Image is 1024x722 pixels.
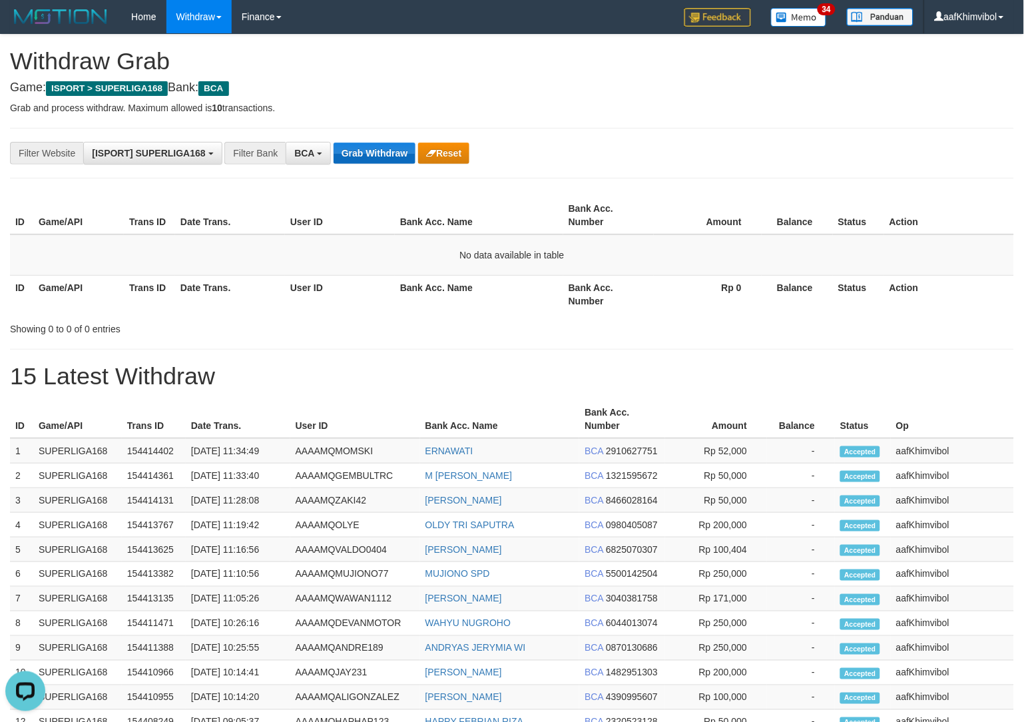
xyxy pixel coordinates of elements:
th: Bank Acc. Name [395,196,563,234]
td: [DATE] 10:26:16 [186,611,290,636]
td: aafKhimvibol [891,587,1014,611]
td: 6 [10,562,33,587]
td: - [767,661,835,685]
img: Button%20Memo.svg [771,8,827,27]
th: Trans ID [122,400,186,438]
span: BCA [585,446,603,456]
td: 154410966 [122,661,186,685]
td: aafKhimvibol [891,438,1014,464]
button: Reset [418,143,469,164]
td: aafKhimvibol [891,538,1014,562]
th: Op [891,400,1014,438]
td: AAAAMQJAY231 [290,661,420,685]
td: AAAAMQMUJIONO77 [290,562,420,587]
td: aafKhimvibol [891,611,1014,636]
span: BCA [585,569,603,579]
td: SUPERLIGA168 [33,513,122,538]
span: BCA [585,618,603,629]
span: Accepted [840,471,880,482]
span: BCA [294,148,314,159]
div: Filter Website [10,142,83,165]
td: aafKhimvibol [891,562,1014,587]
span: Copy 1482951303 to clipboard [606,667,658,678]
a: MUJIONO SPD [425,569,490,579]
td: 2 [10,464,33,488]
td: 154411388 [122,636,186,661]
td: SUPERLIGA168 [33,587,122,611]
td: Rp 250,000 [665,611,767,636]
td: Rp 50,000 [665,488,767,513]
img: MOTION_logo.png [10,7,111,27]
th: User ID [285,275,395,313]
span: Accepted [840,545,880,556]
td: 8 [10,611,33,636]
td: aafKhimvibol [891,513,1014,538]
td: Rp 100,404 [665,538,767,562]
td: AAAAMQOLYE [290,513,420,538]
th: User ID [285,196,395,234]
a: ANDRYAS JERYMIA WI [425,643,526,653]
td: AAAAMQGEMBULTRC [290,464,420,488]
td: - [767,562,835,587]
div: Showing 0 to 0 of 0 entries [10,317,417,336]
td: [DATE] 11:05:26 [186,587,290,611]
th: ID [10,275,33,313]
th: Status [833,196,884,234]
span: Accepted [840,496,880,507]
td: No data available in table [10,234,1014,276]
span: Copy 6825070307 to clipboard [606,544,658,555]
td: 3 [10,488,33,513]
th: Trans ID [124,196,175,234]
th: User ID [290,400,420,438]
th: Bank Acc. Number [579,400,665,438]
a: WAHYU NUGROHO [425,618,511,629]
th: Balance [762,196,833,234]
td: 1 [10,438,33,464]
span: Copy 8466028164 to clipboard [606,495,658,506]
span: BCA [585,643,603,653]
div: Filter Bank [224,142,286,165]
td: aafKhimvibol [891,661,1014,685]
td: AAAAMQZAKI42 [290,488,420,513]
a: [PERSON_NAME] [425,667,502,678]
td: [DATE] 11:16:56 [186,538,290,562]
td: 154413382 [122,562,186,587]
a: [PERSON_NAME] [425,593,502,604]
td: AAAAMQANDRE189 [290,636,420,661]
span: Accepted [840,520,880,532]
td: SUPERLIGA168 [33,685,122,710]
span: 34 [818,3,836,15]
button: Open LiveChat chat widget [5,5,45,45]
th: Bank Acc. Name [420,400,580,438]
td: SUPERLIGA168 [33,438,122,464]
td: Rp 52,000 [665,438,767,464]
th: Amount [654,196,762,234]
td: 154413767 [122,513,186,538]
span: Copy 4390995607 to clipboard [606,692,658,703]
a: [PERSON_NAME] [425,495,502,506]
h1: Withdraw Grab [10,48,1014,75]
span: ISPORT > SUPERLIGA168 [46,81,168,96]
td: SUPERLIGA168 [33,611,122,636]
td: 154411471 [122,611,186,636]
td: aafKhimvibol [891,464,1014,488]
td: [DATE] 10:14:20 [186,685,290,710]
td: SUPERLIGA168 [33,562,122,587]
img: Feedback.jpg [684,8,751,27]
span: BCA [585,520,603,530]
th: Date Trans. [175,196,285,234]
td: 9 [10,636,33,661]
span: BCA [198,81,228,96]
td: - [767,636,835,661]
td: [DATE] 11:28:08 [186,488,290,513]
th: Bank Acc. Name [395,275,563,313]
td: 7 [10,587,33,611]
td: 154414402 [122,438,186,464]
img: panduan.png [847,8,913,26]
td: - [767,611,835,636]
td: SUPERLIGA168 [33,636,122,661]
th: Status [833,275,884,313]
span: BCA [585,692,603,703]
th: Action [884,275,1014,313]
td: Rp 100,000 [665,685,767,710]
